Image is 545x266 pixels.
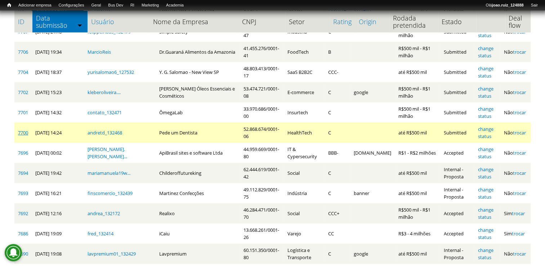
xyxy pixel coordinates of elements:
a: trocar [513,69,526,75]
a: trocar [513,129,526,136]
td: [DATE] 18:37 [32,62,84,82]
th: Estado [438,11,476,32]
td: Não [500,82,531,102]
a: 7696 [18,150,28,156]
td: Não [500,163,531,183]
td: Não [500,102,531,123]
a: Academia [162,2,187,9]
a: trocar [513,251,526,257]
td: Submitted [440,102,474,123]
td: [DATE] 14:24 [32,123,84,143]
a: trocar [513,89,526,96]
td: Pede um Dentista [156,123,240,143]
a: trocar [513,170,526,176]
a: 7692 [18,210,28,217]
td: 62.444.619/0001-42 [240,163,284,183]
a: change status [478,65,493,79]
td: ApiBrasil sites e software Ltda [156,143,240,163]
th: Deal flow [505,11,531,32]
td: Não [500,123,531,143]
td: 41.455.276/0001-41 [240,42,284,62]
span: Início [7,3,11,8]
td: C [325,244,350,264]
a: MarcioReis [87,49,111,55]
td: C [325,183,350,203]
a: trocar [512,230,525,237]
a: RI [127,2,138,9]
td: Internal - Proposta [440,244,474,264]
td: R$500 mil - R$1 milhão [395,82,440,102]
td: 53.474.721/0001-08 [240,82,284,102]
a: andretd_132468 [87,129,122,136]
td: CCC- [325,62,350,82]
th: CNPJ [238,11,285,32]
td: Sim [500,223,531,244]
td: google [350,82,395,102]
a: 7702 [18,89,28,96]
td: Não [500,244,531,264]
td: C [325,163,350,183]
a: Marketing [138,2,162,9]
td: Não [500,42,531,62]
a: andrea_132172 [87,210,120,217]
td: 52.868.674/0001-06 [240,123,284,143]
td: [DATE] 19:42 [32,163,84,183]
td: até R$500 mil [395,123,440,143]
td: R$3 - 4 milhões [395,223,440,244]
td: Martinez Confecções [156,183,240,203]
td: Social [284,163,325,183]
td: Accepted [440,143,474,163]
a: finscomercio_132439 [87,190,132,196]
a: Configurações [55,2,88,9]
td: Varejo [284,223,325,244]
td: E-commerce [284,82,325,102]
td: 49.112.829/0001-75 [240,183,284,203]
td: Childeroffutureking [156,163,240,183]
td: 60.151.350/0001-80 [240,244,284,264]
a: Origin [359,18,386,25]
a: trocar [513,49,526,55]
th: Nome da Empresa [149,11,238,32]
a: fred_132414 [87,230,113,237]
td: Dr.Guaraná Alimentos da Amazonia [156,42,240,62]
a: Usuário [91,18,146,25]
a: change status [478,227,493,240]
td: BBB- [325,143,350,163]
td: Logística e Transporte [284,244,325,264]
td: [DATE] 19:34 [32,42,84,62]
td: Internal - Proposta [440,163,474,183]
a: Olájoao.ruiz_124888 [482,2,527,9]
a: Sair [527,2,541,9]
td: [DOMAIN_NAME] [350,143,395,163]
a: change status [478,106,493,119]
td: Submitted [440,62,474,82]
td: R$500 mil - R$1 milhão [395,203,440,223]
td: R$1 - R$2 milhões [395,143,440,163]
td: Accepted [440,223,474,244]
td: até R$500 mil [395,163,440,183]
a: Bus Dev [104,2,127,9]
td: HealthTech [284,123,325,143]
td: [DATE] 00:02 [32,143,84,163]
a: change status [478,146,493,160]
a: ID [18,18,29,25]
td: 46.284.471/0001-70 [240,203,284,223]
a: Rating [333,18,352,25]
a: Início [4,2,15,9]
th: Rodada pretendida [389,11,438,32]
td: Não [500,62,531,82]
td: IT & Cypersecurity [284,143,325,163]
td: [DATE] 16:21 [32,183,84,203]
a: 7706 [18,49,28,55]
a: change status [478,186,493,200]
a: trocar [512,210,525,217]
td: iCaiu [156,223,240,244]
a: lavpremium01_132429 [87,251,135,257]
a: 7690 [18,251,28,257]
td: Insurtech [284,102,325,123]
td: Sim [500,203,531,223]
td: Social [284,203,325,223]
td: 13.668.261/0001-26 [240,223,284,244]
a: Adicionar empresa [15,2,55,9]
td: [DATE] 19:08 [32,244,84,264]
